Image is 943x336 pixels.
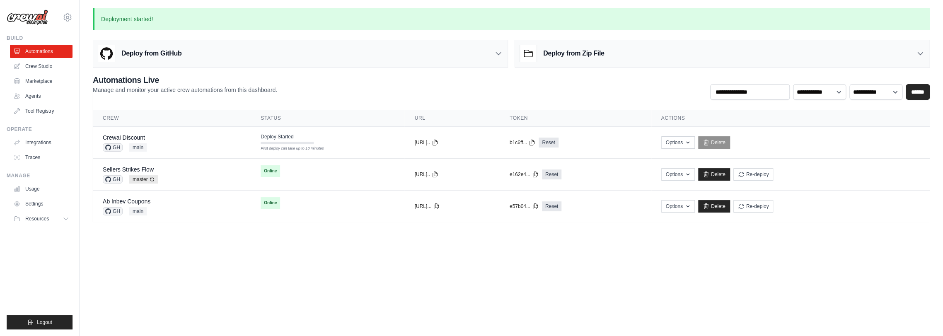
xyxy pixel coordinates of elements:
h3: Deploy from GitHub [121,48,181,58]
th: Status [251,110,404,127]
span: master [129,175,158,184]
span: Online [261,197,280,209]
th: Crew [93,110,251,127]
a: Usage [10,182,73,196]
p: Deployment started! [93,8,930,30]
a: Sellers Strikes Flow [103,166,154,173]
a: Delete [698,136,730,149]
a: Marketplace [10,75,73,88]
th: URL [404,110,499,127]
a: Reset [542,201,561,211]
button: e162e4... [510,171,539,178]
th: Token [500,110,651,127]
button: b1c6ff... [510,139,535,146]
div: First deploy can take up to 10 minutes [261,146,314,152]
h3: Deploy from Zip File [543,48,604,58]
button: Options [661,200,695,213]
span: GH [103,143,123,152]
a: Tool Registry [10,104,73,118]
button: Re-deploy [733,168,774,181]
span: main [129,207,147,215]
a: Crewai Discount [103,134,145,141]
div: Operate [7,126,73,133]
span: GH [103,207,123,215]
a: Delete [698,168,730,181]
p: Manage and monitor your active crew automations from this dashboard. [93,86,277,94]
button: Re-deploy [733,200,774,213]
h2: Automations Live [93,74,277,86]
img: Logo [7,10,48,25]
a: Reset [539,138,558,147]
button: e57b04... [510,203,539,210]
span: Deploy Started [261,133,293,140]
button: Logout [7,315,73,329]
div: Manage [7,172,73,179]
span: main [129,143,147,152]
button: Options [661,136,695,149]
button: Options [661,168,695,181]
th: Actions [651,110,930,127]
a: Reset [542,169,561,179]
a: Agents [10,89,73,103]
a: Integrations [10,136,73,149]
button: Resources [10,212,73,225]
span: GH [103,175,123,184]
a: Ab Inbev Coupons [103,198,150,205]
a: Automations [10,45,73,58]
span: Online [261,165,280,177]
a: Traces [10,151,73,164]
a: Settings [10,197,73,210]
div: Build [7,35,73,41]
img: GitHub Logo [98,45,115,62]
span: Resources [25,215,49,222]
a: Delete [698,200,730,213]
a: Crew Studio [10,60,73,73]
span: Logout [37,319,52,326]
